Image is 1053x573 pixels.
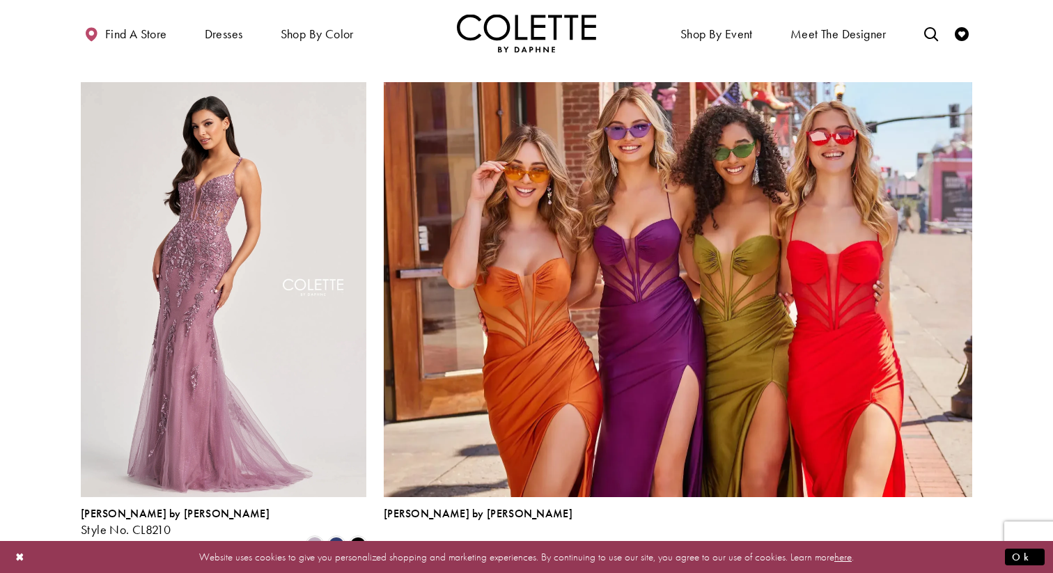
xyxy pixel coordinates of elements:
span: [PERSON_NAME] by [PERSON_NAME] [81,506,270,521]
p: Website uses cookies to give you personalized shopping and marketing experiences. By continuing t... [100,547,953,566]
span: Shop By Event [680,27,753,41]
span: Shop by color [277,14,357,52]
span: Meet the designer [790,27,887,41]
a: Toggle search [921,14,942,52]
span: [PERSON_NAME] by [PERSON_NAME] [384,506,572,521]
i: Navy Blue [328,537,345,554]
button: Close Dialog [8,544,32,569]
a: Meet the designer [787,14,890,52]
a: Visit Colette by Daphne Style No. CL8210 Page [81,82,366,497]
a: here [834,549,852,563]
a: Check Wishlist [951,14,972,52]
a: Visit Home Page [457,14,596,52]
a: Find a store [81,14,170,52]
span: Dresses [201,14,247,52]
i: Heather [306,537,323,554]
span: Shop By Event [677,14,756,52]
div: Colette by Daphne Style No. CL8210 [81,508,270,537]
span: Shop by color [281,27,354,41]
button: Submit Dialog [1005,548,1045,565]
img: Colette by Daphne [457,14,596,52]
span: Style No. CL8210 [81,521,171,537]
i: Black [350,537,366,554]
span: Dresses [205,27,243,41]
span: Find a store [105,27,167,41]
